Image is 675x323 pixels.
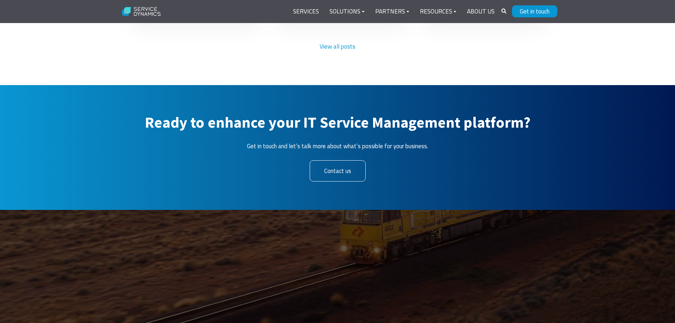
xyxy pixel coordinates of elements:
strong: Ready to enhance your IT Service Management platform? [145,113,530,132]
p: Get in touch and let’s talk more about what’s possible for your business. [125,140,550,152]
a: Solutions [324,3,370,20]
img: Service Dynamics Logo - White [118,2,165,21]
a: Partners [370,3,415,20]
div: Navigation Menu [288,3,500,20]
a: Resources [415,3,462,20]
a: About Us [462,3,500,20]
a: View all posts [305,36,370,57]
a: Get in touch [512,5,557,17]
a: Services [288,3,324,20]
a: Contact us [310,160,366,182]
